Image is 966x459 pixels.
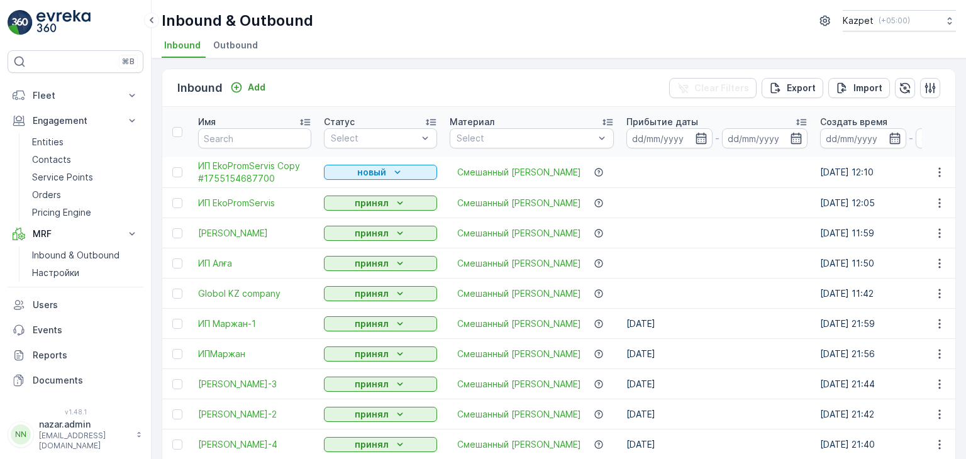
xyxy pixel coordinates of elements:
a: ИПМаржан [198,348,311,360]
p: принял [355,318,389,330]
a: Globol KZ company [198,287,311,300]
p: принял [355,348,389,360]
p: Documents [33,374,138,387]
p: принял [355,378,389,390]
span: Смешанный [PERSON_NAME] [457,197,581,209]
p: Материал [450,116,494,128]
button: принял [324,346,437,362]
p: принял [355,408,389,421]
div: Toggle Row Selected [172,349,182,359]
button: Clear Filters [669,78,757,98]
a: Акбулатова-2 [198,408,311,421]
p: Add [248,81,265,94]
a: ИП EkoPromServis Copy #1755154687700 [198,160,311,185]
div: Toggle Row Selected [172,258,182,268]
button: принял [324,437,437,452]
p: принял [355,438,389,451]
button: Export [762,78,823,98]
p: Users [33,299,138,311]
p: [EMAIL_ADDRESS][DOMAIN_NAME] [39,431,130,451]
input: dd/mm/yyyy [626,128,713,148]
p: Inbound [177,79,223,97]
div: Toggle Row Selected [172,319,182,329]
div: Toggle Row Selected [172,440,182,450]
p: Kazpet [843,14,874,27]
p: Select [457,132,594,145]
td: [DATE] [620,399,814,429]
p: принял [355,197,389,209]
p: Events [33,324,138,336]
button: Add [225,80,270,95]
span: Смешанный [PERSON_NAME] [457,287,581,300]
p: Service Points [32,171,93,184]
span: Смешанный [PERSON_NAME] [457,408,581,421]
p: Engagement [33,114,118,127]
button: принял [324,316,437,331]
input: dd/mm/yyyy [820,128,906,148]
a: Смешанный ПЭТ [457,197,581,209]
p: Select [331,132,418,145]
button: Import [828,78,890,98]
a: Шукаева-4 [198,438,311,451]
p: Reports [33,349,138,362]
span: Смешанный [PERSON_NAME] [457,166,581,179]
button: принял [324,256,437,271]
a: ИП Алға [198,257,311,270]
p: Import [853,82,882,94]
p: Имя [198,116,216,128]
button: Kazpet(+05:00) [843,10,956,31]
a: Service Points [27,169,143,186]
span: Смешанный [PERSON_NAME] [457,348,581,360]
p: новый [357,166,386,179]
a: Смешанный ПЭТ [457,318,581,330]
span: [PERSON_NAME]-4 [198,438,311,451]
button: принял [324,226,437,241]
a: Users [8,292,143,318]
input: dd/mm/yyyy [722,128,808,148]
span: Outbound [213,39,258,52]
p: Inbound & Outbound [162,11,313,31]
a: Смешанный ПЭТ [457,378,581,390]
a: Смешанный ПЭТ [457,287,581,300]
p: ( +05:00 ) [879,16,910,26]
a: Events [8,318,143,343]
p: Pricing Engine [32,206,91,219]
div: Toggle Row Selected [172,289,182,299]
a: ИП Маржан-1 [198,318,311,330]
span: v 1.48.1 [8,408,143,416]
a: ИП EkoPromServis [198,197,311,209]
p: - [715,131,719,146]
span: [PERSON_NAME] [198,227,311,240]
button: принял [324,377,437,392]
a: ИП ХАН [198,227,311,240]
p: Export [787,82,816,94]
div: Toggle Row Selected [172,198,182,208]
a: Смешанный ПЭТ [457,227,581,240]
a: Смешанный ПЭТ [457,408,581,421]
p: Entities [32,136,64,148]
p: - [909,131,913,146]
button: NNnazar.admin[EMAIL_ADDRESS][DOMAIN_NAME] [8,418,143,451]
span: [PERSON_NAME]-2 [198,408,311,421]
a: Contacts [27,151,143,169]
a: Reports [8,343,143,368]
span: Смешанный [PERSON_NAME] [457,227,581,240]
a: Смешанный ПЭТ [457,166,581,179]
p: MRF [33,228,118,240]
p: Contacts [32,153,71,166]
td: [DATE] [620,309,814,339]
input: Search [198,128,311,148]
p: принял [355,287,389,300]
a: Настройки [27,264,143,282]
span: Inbound [164,39,201,52]
p: принял [355,227,389,240]
a: Entities [27,133,143,151]
button: Fleet [8,83,143,108]
a: Смешанный ПЭТ [457,438,581,451]
a: Смешанный ПЭТ [457,257,581,270]
span: Смешанный [PERSON_NAME] [457,257,581,270]
a: Inbound & Outbound [27,246,143,264]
